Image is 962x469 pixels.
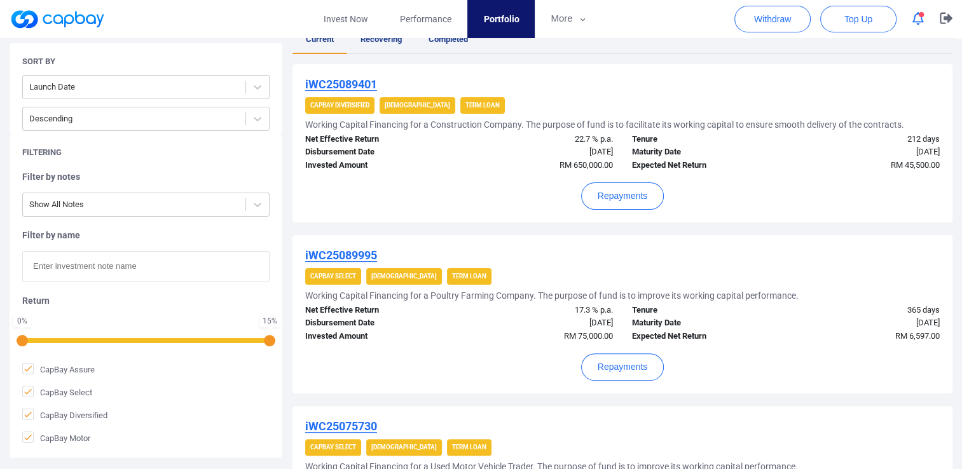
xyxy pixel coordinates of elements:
input: Enter investment note name [22,251,270,282]
div: Invested Amount [296,159,459,172]
strong: CapBay Diversified [310,102,369,109]
h5: Return [22,295,270,306]
h5: Filter by notes [22,171,270,182]
h5: Working Capital Financing for a Poultry Farming Company. The purpose of fund is to improve its wo... [305,290,799,301]
span: CapBay Motor [22,432,90,444]
div: Net Effective Return [296,133,459,146]
div: [DATE] [786,316,949,330]
strong: [DEMOGRAPHIC_DATA] [385,102,450,109]
strong: CapBay Select [310,273,356,280]
span: RM 6,597.00 [895,331,940,341]
strong: Term Loan [452,444,486,451]
div: 22.7 % p.a. [459,133,622,146]
h5: Working Capital Financing for a Construction Company. The purpose of fund is to facilitate its wo... [305,119,904,130]
button: Repayments [581,182,664,210]
button: Top Up [820,6,897,32]
span: CapBay Select [22,386,92,398]
u: iWC25075730 [305,419,377,433]
strong: Term Loan [465,102,500,109]
span: CapBay Assure [22,363,95,376]
strong: CapBay Select [310,444,356,451]
span: CapBay Diversified [22,409,107,421]
div: Expected Net Return [622,159,786,172]
span: Recovering [361,34,402,44]
div: 15 % [263,317,277,325]
strong: Term Loan [452,273,486,280]
strong: [DEMOGRAPHIC_DATA] [371,444,437,451]
div: Invested Amount [296,330,459,343]
span: RM 650,000.00 [560,160,613,170]
h5: Filter by name [22,229,270,241]
span: Portfolio [483,12,519,26]
div: [DATE] [459,316,622,330]
span: Completed [429,34,468,44]
span: Current [306,34,334,44]
div: Tenure [622,133,786,146]
span: Performance [400,12,451,26]
u: iWC25089401 [305,78,377,91]
div: 365 days [786,304,949,317]
div: [DATE] [786,146,949,159]
div: Disbursement Date [296,146,459,159]
u: iWC25089995 [305,248,377,262]
span: RM 45,500.00 [891,160,940,170]
div: Disbursement Date [296,316,459,330]
div: Expected Net Return [622,330,786,343]
div: [DATE] [459,146,622,159]
div: Maturity Date [622,316,786,330]
button: Repayments [581,353,664,381]
span: RM 75,000.00 [564,331,613,341]
div: Tenure [622,304,786,317]
strong: [DEMOGRAPHIC_DATA] [371,273,437,280]
span: Top Up [844,13,872,25]
div: 0 % [16,317,29,325]
h5: Sort By [22,56,55,67]
div: 17.3 % p.a. [459,304,622,317]
div: Maturity Date [622,146,786,159]
button: Withdraw [734,6,811,32]
h5: Filtering [22,147,62,158]
div: 212 days [786,133,949,146]
div: Net Effective Return [296,304,459,317]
